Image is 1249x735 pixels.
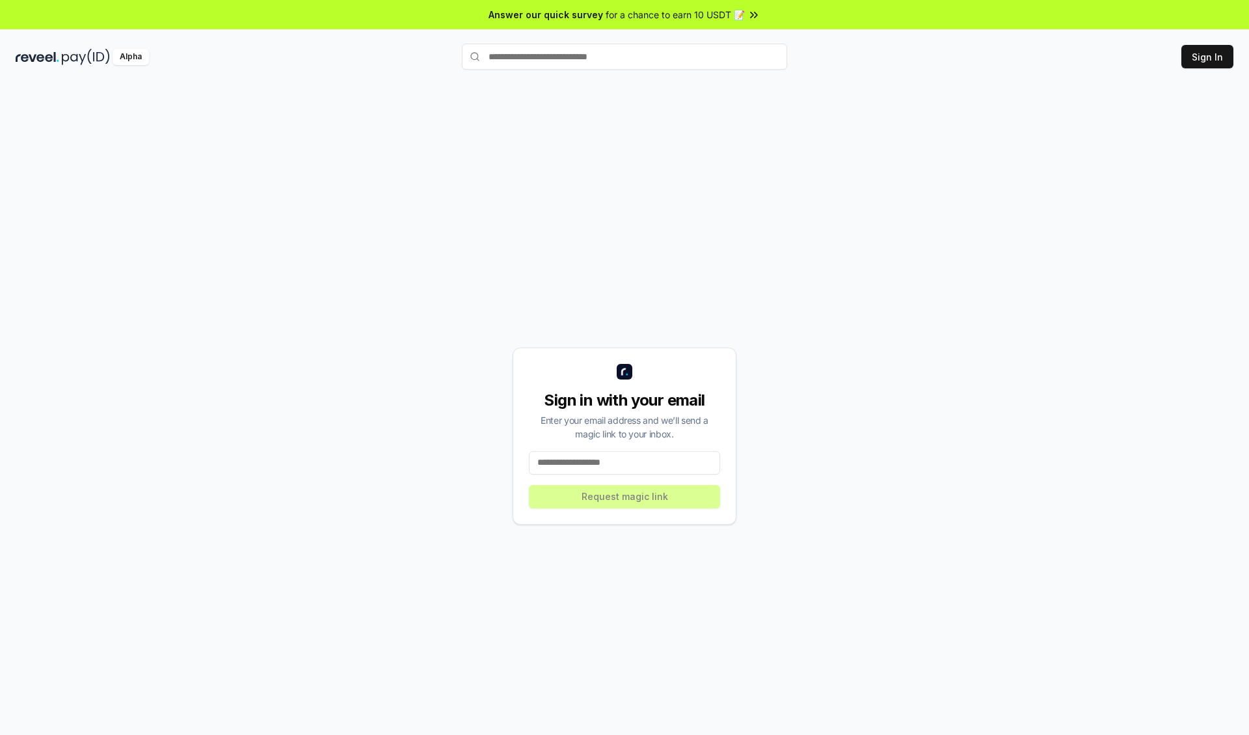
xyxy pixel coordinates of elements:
div: Enter your email address and we’ll send a magic link to your inbox. [529,413,720,441]
div: Alpha [113,49,149,65]
button: Sign In [1181,45,1233,68]
img: reveel_dark [16,49,59,65]
img: pay_id [62,49,110,65]
span: for a chance to earn 10 USDT 📝 [606,8,745,21]
img: logo_small [617,364,632,380]
span: Answer our quick survey [489,8,603,21]
div: Sign in with your email [529,390,720,411]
